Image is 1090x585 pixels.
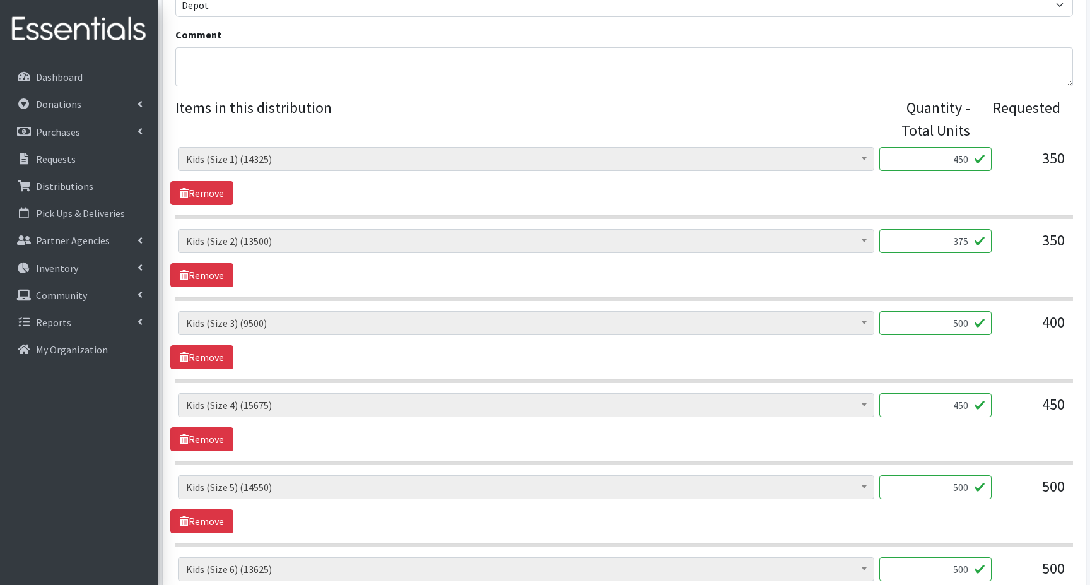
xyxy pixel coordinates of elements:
[178,311,874,335] span: Kids (Size 3) (9500)
[5,256,153,281] a: Inventory
[36,289,87,302] p: Community
[36,343,108,356] p: My Organization
[186,396,866,414] span: Kids (Size 4) (15675)
[186,478,866,496] span: Kids (Size 5) (14550)
[5,283,153,308] a: Community
[36,234,110,247] p: Partner Agencies
[186,232,866,250] span: Kids (Size 2) (13500)
[170,181,233,205] a: Remove
[1002,229,1065,263] div: 350
[5,337,153,362] a: My Organization
[879,393,992,417] input: Quantity
[175,97,893,137] legend: Items in this distribution
[36,153,76,165] p: Requests
[5,8,153,50] img: HumanEssentials
[36,316,71,329] p: Reports
[36,207,125,220] p: Pick Ups & Deliveries
[186,150,866,168] span: Kids (Size 1) (14325)
[170,345,233,369] a: Remove
[879,147,992,171] input: Quantity
[186,314,866,332] span: Kids (Size 3) (9500)
[5,92,153,117] a: Donations
[1002,393,1065,427] div: 450
[36,98,81,110] p: Donations
[170,509,233,533] a: Remove
[186,560,866,578] span: Kids (Size 6) (13625)
[1002,147,1065,181] div: 350
[879,311,992,335] input: Quantity
[5,228,153,253] a: Partner Agencies
[5,64,153,90] a: Dashboard
[879,229,992,253] input: Quantity
[178,475,874,499] span: Kids (Size 5) (14550)
[893,97,970,142] div: Quantity - Total Units
[1002,475,1065,509] div: 500
[5,119,153,145] a: Purchases
[178,393,874,417] span: Kids (Size 4) (15675)
[36,126,80,138] p: Purchases
[175,27,221,42] label: Comment
[178,147,874,171] span: Kids (Size 1) (14325)
[5,310,153,335] a: Reports
[170,263,233,287] a: Remove
[5,201,153,226] a: Pick Ups & Deliveries
[879,475,992,499] input: Quantity
[983,97,1060,142] div: Requested
[1002,311,1065,345] div: 400
[5,174,153,199] a: Distributions
[170,427,233,451] a: Remove
[36,180,93,192] p: Distributions
[36,262,78,275] p: Inventory
[178,229,874,253] span: Kids (Size 2) (13500)
[36,71,83,83] p: Dashboard
[5,146,153,172] a: Requests
[178,557,874,581] span: Kids (Size 6) (13625)
[879,557,992,581] input: Quantity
